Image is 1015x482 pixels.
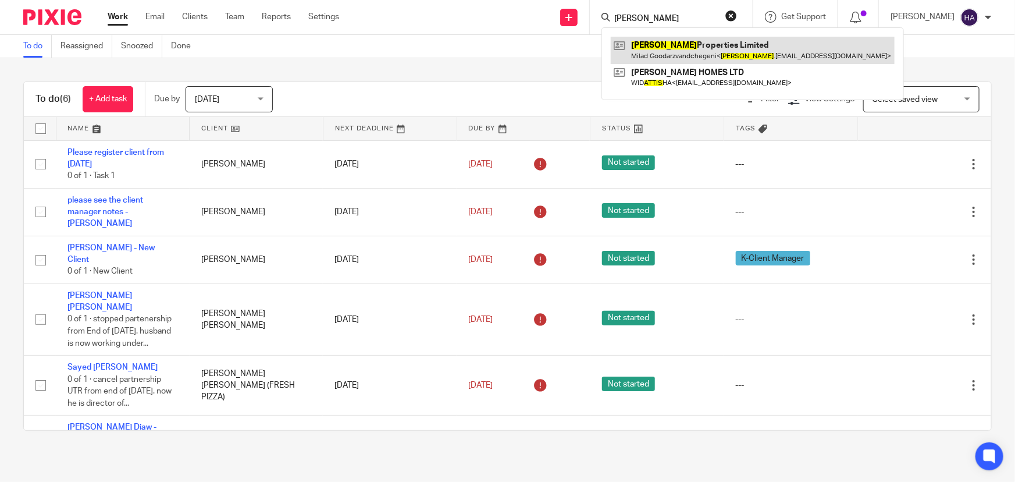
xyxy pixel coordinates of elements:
span: [DATE] [468,316,493,324]
td: [PERSON_NAME] [PERSON_NAME] (FRESH PIZZA) [190,356,323,416]
span: 0 of 1 · Task 1 [67,172,115,180]
a: Team [225,11,244,23]
span: Tags [736,125,756,132]
td: [DATE] [323,283,457,355]
span: [DATE] [468,160,493,168]
span: 0 of 1 · New Client [67,268,133,276]
div: --- [736,314,846,325]
span: (6) [60,94,71,104]
span: [DATE] [468,208,493,216]
span: Not started [602,311,655,325]
span: Get Support [781,13,826,21]
td: [DATE] [323,236,457,283]
td: [PERSON_NAME] [190,140,323,188]
a: please see the client manager notes - [PERSON_NAME] [67,196,143,228]
a: Snoozed [121,35,162,58]
td: [PERSON_NAME] [PERSON_NAME] [190,283,323,355]
td: [DATE] [323,188,457,236]
a: Please register client from [DATE] [67,148,164,168]
a: Email [145,11,165,23]
span: 0 of 1 · cancel partnership UTR from end of [DATE]. now he is director of... [67,375,172,407]
span: Not started [602,377,655,391]
div: --- [736,380,846,391]
span: 0 of 1 · stopped partenership from End of [DATE]. husband is now working under... [67,316,172,348]
a: Reports [262,11,291,23]
a: [PERSON_NAME] [PERSON_NAME] [67,292,132,311]
div: --- [736,206,846,218]
h1: To do [35,93,71,105]
a: + Add task [83,86,133,112]
button: Clear [725,10,737,22]
span: [DATE] [468,256,493,264]
p: [PERSON_NAME] [891,11,955,23]
span: Not started [602,155,655,170]
img: svg%3E [960,8,979,27]
td: [DATE] [323,356,457,416]
a: Work [108,11,128,23]
span: [DATE] [195,95,219,104]
a: Settings [308,11,339,23]
td: [DATE] [323,140,457,188]
a: [PERSON_NAME] Diaw - please see client manager notes [67,423,164,455]
span: K-Client Manager [736,251,810,265]
td: [PERSON_NAME] [190,188,323,236]
div: --- [736,158,846,170]
a: [PERSON_NAME] - New Client [67,244,155,264]
a: Sayed [PERSON_NAME] [67,363,158,371]
span: [DATE] [468,381,493,389]
a: Reassigned [60,35,112,58]
td: [DATE] [323,416,457,463]
span: Not started [602,203,655,218]
img: Pixie [23,9,81,25]
td: [PERSON_NAME] Diaw [190,416,323,463]
p: Due by [154,93,180,105]
input: Search [613,14,718,24]
span: Not started [602,251,655,265]
td: [PERSON_NAME] [190,236,323,283]
a: To do [23,35,52,58]
a: Clients [182,11,208,23]
span: Select saved view [872,95,938,104]
a: Done [171,35,200,58]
